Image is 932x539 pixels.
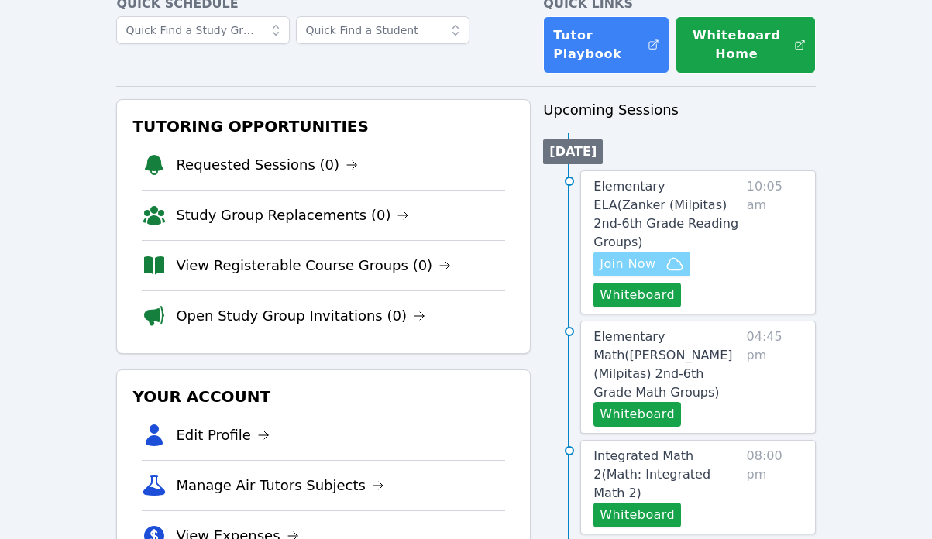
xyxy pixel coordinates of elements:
a: Manage Air Tutors Subjects [176,475,384,496]
a: Elementary Math([PERSON_NAME] (Milpitas) 2nd-6th Grade Math Groups) [593,328,740,402]
button: Whiteboard [593,283,681,307]
span: Join Now [600,255,655,273]
button: Whiteboard Home [676,16,815,74]
button: Whiteboard [593,402,681,427]
span: 04:45 pm [747,328,803,427]
h3: Upcoming Sessions [543,99,815,121]
h3: Your Account [129,383,518,410]
a: Elementary ELA(Zanker (Milpitas) 2nd-6th Grade Reading Groups) [593,177,740,252]
span: Integrated Math 2 ( Math: Integrated Math 2 ) [593,448,710,500]
button: Join Now [593,252,690,276]
span: Elementary ELA ( Zanker (Milpitas) 2nd-6th Grade Reading Groups ) [593,179,738,249]
a: Study Group Replacements (0) [176,204,409,226]
a: Open Study Group Invitations (0) [176,305,425,327]
a: Integrated Math 2(Math: Integrated Math 2) [593,447,740,503]
a: Edit Profile [176,424,270,446]
input: Quick Find a Student [296,16,469,44]
button: Whiteboard [593,503,681,527]
span: Elementary Math ( [PERSON_NAME] (Milpitas) 2nd-6th Grade Math Groups ) [593,329,732,400]
input: Quick Find a Study Group [116,16,290,44]
h3: Tutoring Opportunities [129,112,518,140]
a: View Registerable Course Groups (0) [176,255,451,276]
span: 08:00 pm [747,447,803,527]
a: Requested Sessions (0) [176,154,358,176]
li: [DATE] [543,139,603,164]
a: Tutor Playbook [543,16,669,74]
span: 10:05 am [747,177,803,307]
